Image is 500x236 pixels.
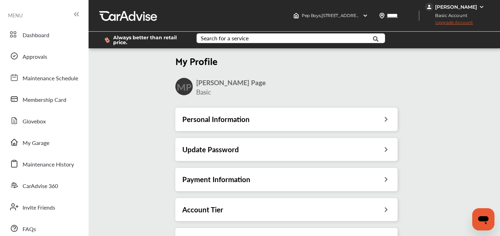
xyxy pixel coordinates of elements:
span: Basic Account [426,12,473,19]
h3: Update Password [182,145,239,154]
span: MENU [8,13,23,18]
img: WGsFRI8htEPBVLJbROoPRyZpYNWhNONpIPPETTm6eUC0GeLEiAAAAAElFTkSuQmCC [479,4,484,10]
img: header-home-logo.8d720a4f.svg [293,13,299,18]
img: location_vector.a44bc228.svg [379,13,385,18]
div: Search for a service [201,35,249,41]
h3: Account Tier [182,205,223,214]
a: CarAdvise 360 [6,176,82,194]
img: dollor_label_vector.a70140d1.svg [105,37,110,43]
a: Membership Card [6,90,82,108]
span: CarAdvise 360 [23,182,58,191]
a: Invite Friends [6,198,82,216]
h3: Payment Information [182,175,250,184]
span: FAQs [23,225,36,234]
span: [PERSON_NAME] Page [196,78,266,87]
a: Maintenance History [6,155,82,173]
span: Maintenance Schedule [23,74,78,83]
span: Basic [196,87,211,97]
a: Maintenance Schedule [6,68,82,87]
span: Membership Card [23,96,66,105]
a: Glovebox [6,112,82,130]
span: Approvals [23,52,47,62]
span: Upgrade Account [425,20,473,29]
div: [PERSON_NAME] [435,4,477,10]
span: Invite Friends [23,203,55,212]
a: My Garage [6,133,82,151]
h3: Personal Information [182,115,250,124]
span: Dashboard [23,31,49,40]
iframe: Button to launch messaging window [472,208,494,230]
h2: My Profile [175,55,398,67]
span: Pep Boys , [STREET_ADDRESS] [GEOGRAPHIC_DATA] , CA 90804 [302,13,429,18]
img: header-down-arrow.9dd2ce7d.svg [362,13,368,18]
a: Approvals [6,47,82,65]
span: Always better than retail price. [113,35,185,45]
h2: MP [177,81,192,93]
span: My Garage [23,139,49,148]
img: jVpblrzwTbfkPYzPPzSLxeg0AAAAASUVORK5CYII= [425,3,433,11]
span: Maintenance History [23,160,74,169]
a: Dashboard [6,25,82,43]
span: Glovebox [23,117,46,126]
